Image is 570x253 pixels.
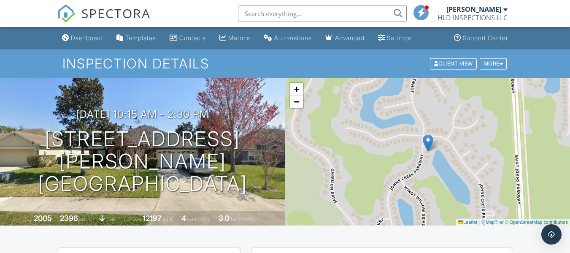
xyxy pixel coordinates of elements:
div: Automations [274,34,312,41]
div: Templates [125,34,156,41]
div: 3.0 [219,214,230,223]
img: The Best Home Inspection Software - Spectora [57,4,76,23]
a: © OpenStreetMap contributors [505,220,568,225]
a: Metrics [216,30,254,46]
a: Zoom in [290,83,303,95]
a: Templates [113,30,159,46]
a: Settings [375,30,415,46]
a: Contacts [166,30,209,46]
div: 4 [181,214,186,223]
h1: [STREET_ADDRESS][PERSON_NAME] [GEOGRAPHIC_DATA] [14,128,272,195]
a: Automations (Basic) [260,30,315,46]
div: HLD INSPECTIONS LLC [438,14,508,22]
span: slab [106,216,116,222]
div: 2396 [60,214,78,223]
div: Client View [430,58,477,69]
h1: Inspection Details [62,56,508,71]
a: SPECTORA [57,11,151,29]
div: Settings [387,34,411,41]
span: sq.ft. [163,216,173,222]
span: | [478,220,480,225]
div: 2005 [34,214,52,223]
a: Zoom out [290,95,303,108]
span: + [294,84,299,94]
div: Open Intercom Messenger [541,224,562,245]
a: Dashboard [59,30,106,46]
div: Support Center [463,34,508,41]
span: Built [23,216,32,222]
img: Marker [423,134,433,152]
span: sq. ft. [79,216,91,222]
div: Metrics [228,34,250,41]
div: [PERSON_NAME] [446,5,501,14]
span: Lot Size [124,216,141,222]
div: Advanced [335,34,365,41]
a: Advanced [322,30,368,46]
a: Support Center [451,30,511,46]
span: SPECTORA [81,4,151,22]
span: bathrooms [231,216,255,222]
a: Leaflet [458,220,477,225]
a: Client View [429,60,479,66]
span: bedrooms [187,216,211,222]
input: Search everything... [238,5,407,22]
div: Contacts [179,34,206,41]
h3: [DATE] 10:15 am - 2:30 pm [76,109,209,120]
a: © MapTiler [481,220,504,225]
span: − [294,96,299,107]
div: 12197 [143,214,162,223]
div: Dashboard [71,34,103,41]
div: More [480,58,507,69]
